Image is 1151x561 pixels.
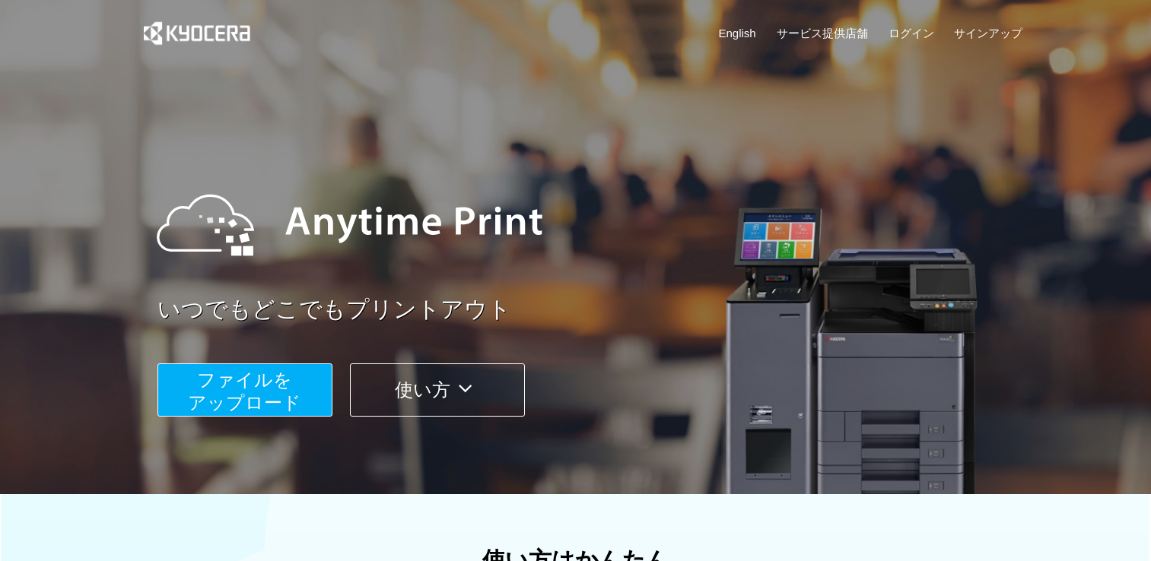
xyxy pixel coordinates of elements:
[157,293,1032,326] a: いつでもどこでもプリントアウト
[350,363,525,417] button: 使い方
[719,25,756,41] a: English
[777,25,868,41] a: サービス提供店舗
[889,25,934,41] a: ログイン
[188,369,301,413] span: ファイルを ​​アップロード
[157,363,332,417] button: ファイルを​​アップロード
[954,25,1022,41] a: サインアップ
